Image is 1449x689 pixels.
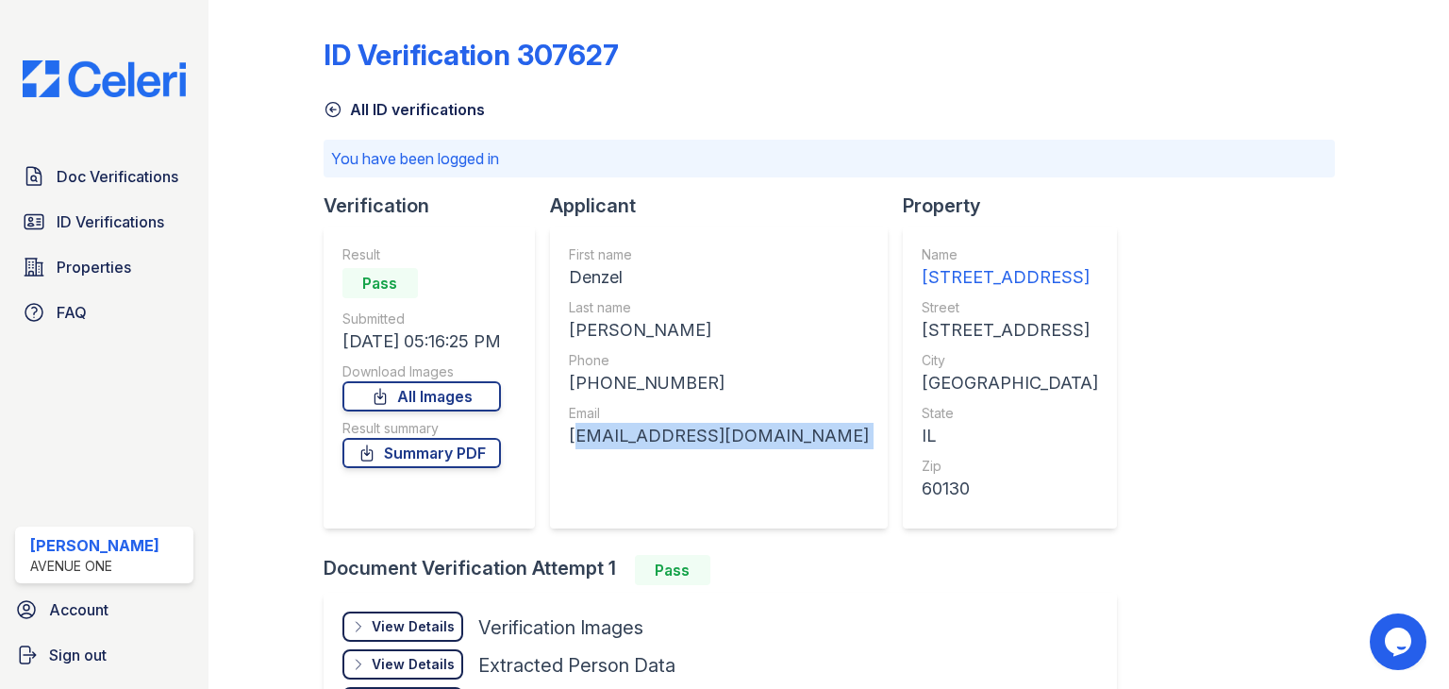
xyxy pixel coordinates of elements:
[372,617,455,636] div: View Details
[922,245,1098,291] a: Name [STREET_ADDRESS]
[15,294,193,331] a: FAQ
[8,591,201,629] a: Account
[30,534,159,557] div: [PERSON_NAME]
[324,193,550,219] div: Verification
[372,655,455,674] div: View Details
[922,245,1098,264] div: Name
[57,256,131,278] span: Properties
[342,328,501,355] div: [DATE] 05:16:25 PM
[922,264,1098,291] div: [STREET_ADDRESS]
[922,370,1098,396] div: [GEOGRAPHIC_DATA]
[1370,613,1430,670] iframe: chat widget
[922,351,1098,370] div: City
[569,351,869,370] div: Phone
[922,423,1098,449] div: IL
[8,636,201,674] a: Sign out
[342,362,501,381] div: Download Images
[331,147,1327,170] p: You have been logged in
[922,457,1098,476] div: Zip
[922,404,1098,423] div: State
[478,614,643,641] div: Verification Images
[569,404,869,423] div: Email
[57,210,164,233] span: ID Verifications
[922,298,1098,317] div: Street
[922,317,1098,344] div: [STREET_ADDRESS]
[569,423,869,449] div: [EMAIL_ADDRESS][DOMAIN_NAME]
[342,268,418,298] div: Pass
[8,60,201,97] img: CE_Logo_Blue-a8612792a0a2168367f1c8372b55b34899dd931a85d93a1a3d3e32e68fde9ad4.png
[49,598,108,621] span: Account
[30,557,159,576] div: Avenue One
[342,438,501,468] a: Summary PDF
[342,419,501,438] div: Result summary
[635,555,710,585] div: Pass
[903,193,1132,219] div: Property
[550,193,903,219] div: Applicant
[324,555,1132,585] div: Document Verification Attempt 1
[569,317,869,344] div: [PERSON_NAME]
[569,298,869,317] div: Last name
[569,264,869,291] div: Denzel
[342,245,501,264] div: Result
[922,476,1098,502] div: 60130
[15,158,193,195] a: Doc Verifications
[478,652,675,679] div: Extracted Person Data
[342,310,501,328] div: Submitted
[57,301,87,324] span: FAQ
[57,165,178,188] span: Doc Verifications
[324,98,485,121] a: All ID verifications
[342,381,501,412] a: All Images
[324,38,619,72] div: ID Verification 307627
[15,203,193,241] a: ID Verifications
[49,644,107,666] span: Sign out
[569,245,869,264] div: First name
[15,248,193,286] a: Properties
[569,370,869,396] div: [PHONE_NUMBER]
